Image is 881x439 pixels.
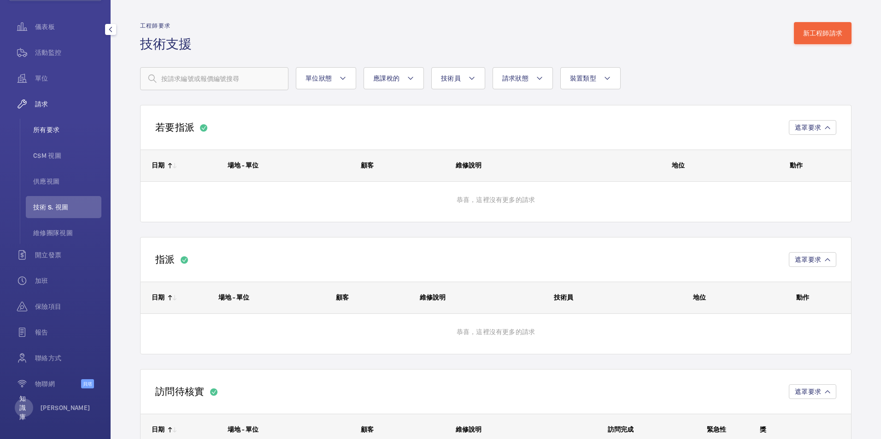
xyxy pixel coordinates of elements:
button: 單位狀態 [296,67,356,89]
span: 地位 [672,162,685,170]
span: 維修說明 [456,426,482,434]
span: 顧客 [361,162,374,170]
h2: 若要指派 [155,121,194,134]
p: 知識庫 [19,394,29,422]
span: 活動監控 [35,48,101,57]
span: 顧客 [336,294,349,302]
span: 技術 S. 視圖 [33,202,101,212]
input: 按請求編號或報價編號搜尋 [140,67,288,90]
span: 應課稅的 [373,75,399,82]
span: 訪問完成 [608,426,634,434]
span: 裝置類型 [570,75,596,82]
h2: 工程師要求 [140,22,197,30]
span: 顧客 [361,426,374,434]
div: 日期 [152,294,164,302]
button: 新工程師請求 [794,22,852,44]
span: 動作 [796,294,809,302]
h1: 技術支援 [140,35,197,52]
span: 技術員 [554,294,573,302]
span: 儀表板 [35,22,101,31]
button: 請求狀態 [493,67,553,89]
span: 開立發票 [35,250,101,260]
span: 聯絡方式 [35,353,101,363]
span: 保險項目 [35,302,101,311]
p: [PERSON_NAME] [41,403,90,412]
h2: 指派 [155,253,175,266]
span: 請求 [35,99,101,109]
span: 供應視圖 [33,177,101,186]
span: 貝塔 [81,379,94,388]
span: CSM 視圖 [33,151,101,160]
span: 技術員 [441,75,461,82]
button: 遮罩要求 [789,384,836,399]
span: 單位狀態 [305,75,332,82]
button: 遮罩要求 [789,120,836,135]
span: 所有要求 [33,125,101,134]
h2: 訪問待核實 [155,385,205,398]
span: 遮罩要求 [795,124,821,131]
span: 加班 [35,276,101,285]
span: 地位 [693,294,706,302]
div: 日期 [152,162,164,170]
button: 裝置類型 [560,67,621,89]
span: 緊急性 [707,426,726,434]
span: 場地 - 單位 [228,426,258,434]
span: 維修說明 [456,162,482,170]
span: 場地 - 單位 [218,294,249,302]
span: 遮罩要求 [795,388,821,395]
button: 應課稅的 [364,67,424,89]
div: 日期 [152,426,164,434]
span: 單位 [35,74,101,83]
button: 技術員 [431,67,485,89]
span: 獎 [760,426,766,434]
span: 場地 - 單位 [228,162,258,170]
span: 遮罩要求 [795,256,821,263]
span: 維修說明 [420,294,446,302]
button: 遮罩要求 [789,252,836,267]
span: 物聯網 [35,379,81,388]
span: 維修團隊視圖 [33,228,101,237]
span: 動作 [790,162,803,170]
span: 報告 [35,328,101,337]
span: 請求狀態 [502,75,529,82]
